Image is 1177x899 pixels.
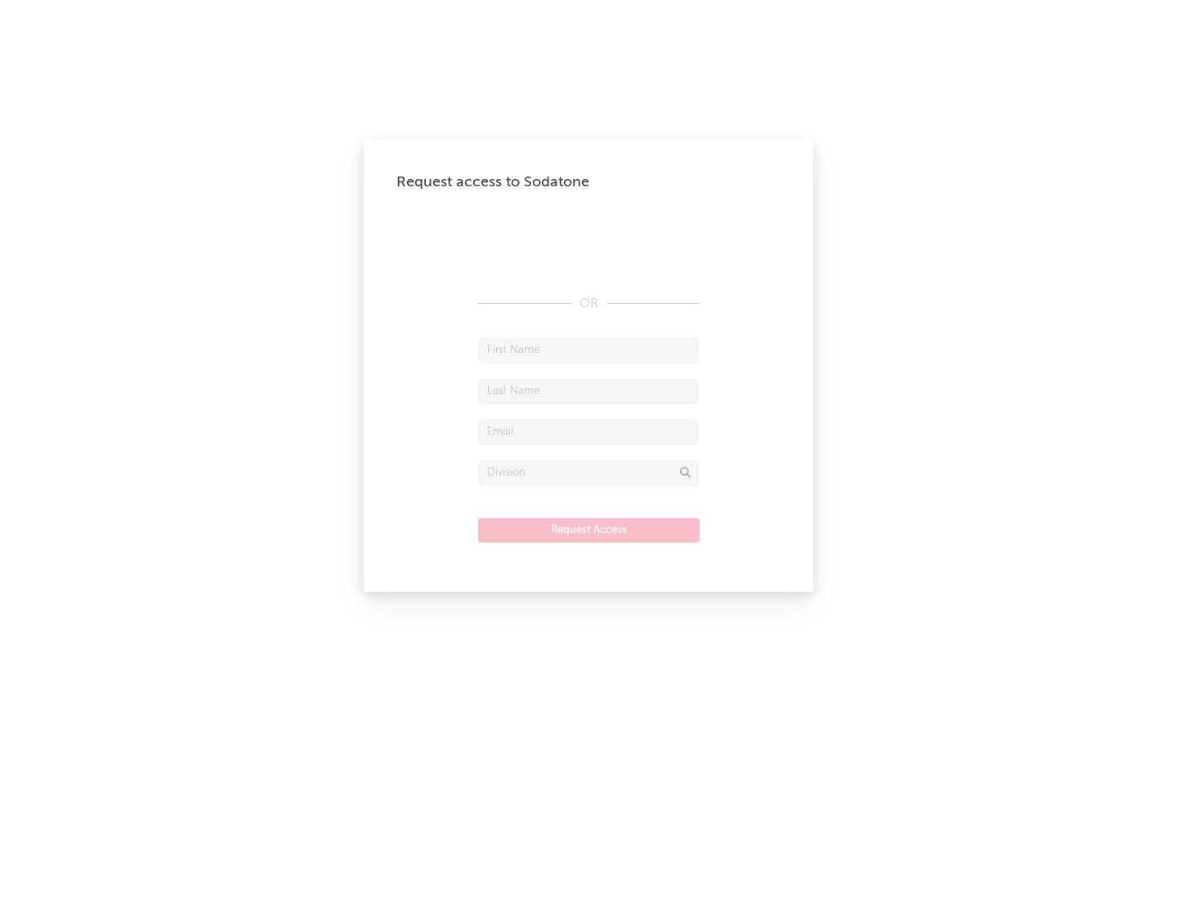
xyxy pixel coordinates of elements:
div: OR [478,294,699,314]
input: Email [478,420,699,445]
button: Request Access [478,518,700,543]
input: First Name [478,338,699,363]
input: Division [478,461,699,485]
input: Last Name [478,379,699,404]
div: Request access to Sodatone [396,172,781,192]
